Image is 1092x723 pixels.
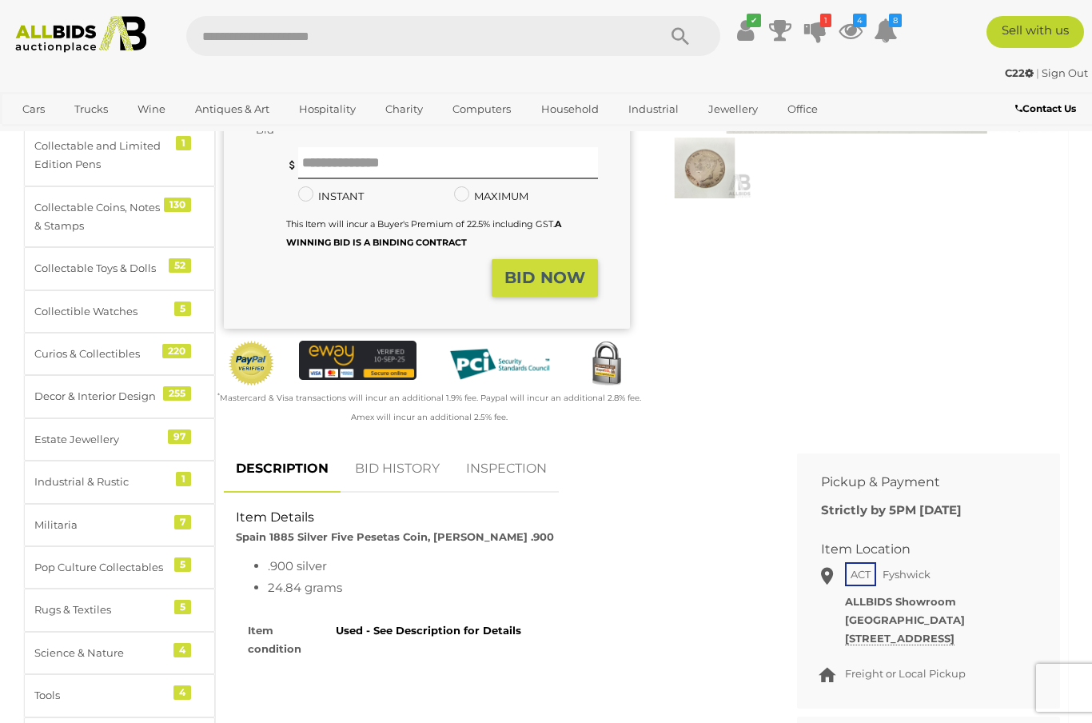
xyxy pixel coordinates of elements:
a: [GEOGRAPHIC_DATA] [74,122,209,149]
a: ✔ [733,16,757,45]
a: C22 [1005,66,1036,79]
div: Science & Nature [34,644,166,662]
a: 8 [874,16,898,45]
h2: Item Location [821,542,1012,557]
span: | [1036,66,1039,79]
b: Strictly by 5PM [DATE] [821,502,962,517]
div: 5 [174,302,191,316]
span: Freight or Local Pickup [845,667,966,680]
a: 1 [803,16,827,45]
a: Militaria 7 [24,504,215,546]
img: Secured by Rapid SSL [583,341,630,388]
button: BID NOW [492,259,598,297]
strong: Used - See Description for Details [336,624,521,637]
a: Contact Us [1015,100,1080,118]
div: 5 [174,600,191,614]
a: Household [531,96,609,122]
a: Antiques & Art [185,96,280,122]
strong: Item condition [248,624,301,655]
a: Curios & Collectibles 220 [24,333,215,375]
strong: C22 [1005,66,1034,79]
a: Rugs & Textiles 5 [24,589,215,631]
a: INSPECTION [454,445,559,493]
strong: ALLBIDS Showroom [GEOGRAPHIC_DATA] [845,595,965,626]
span: ACT [845,562,876,586]
div: Collectible Watches [34,302,166,321]
div: 5 [174,557,191,572]
button: Search [640,16,720,56]
div: Industrial & Rustic [34,473,166,491]
a: Decor & Interior Design 255 [24,375,215,417]
i: 8 [889,14,902,27]
h2: Item Details [236,510,761,525]
label: MAXIMUM [454,187,528,206]
div: 1 [176,472,191,486]
li: .900 silver [268,555,761,577]
div: 4 [173,685,191,700]
a: DESCRIPTION [224,445,341,493]
a: Tools 4 [24,674,215,717]
small: This Item will incur a Buyer's Premium of 22.5% including GST. [286,218,561,248]
a: Charity [375,96,433,122]
div: 255 [163,386,191,401]
a: 4 [839,16,863,45]
div: Pop Culture Collectables [34,558,166,577]
div: 7 [174,515,191,529]
label: INSTANT [298,187,364,206]
div: 52 [169,258,191,273]
a: BID HISTORY [343,445,452,493]
div: Collectable Toys & Dolls [34,259,166,278]
i: ✔ [747,14,761,27]
img: Spain 1885 Silver Five Pesetas Coin, King Alfonso XII .900 [658,138,751,198]
small: Mastercard & Visa transactions will incur an additional 1.9% fee. Paypal will incur an additional... [217,393,641,421]
img: PCI DSS compliant [440,341,559,388]
img: Official PayPal Seal [228,341,275,386]
img: eWAY Payment Gateway [299,341,417,380]
b: A WINNING BID IS A BINDING CONTRACT [286,218,561,248]
a: Office [777,96,828,122]
strong: Spain 1885 Silver Five Pesetas Coin, [PERSON_NAME] .900 [236,530,554,543]
a: Computers [442,96,521,122]
div: 4 [173,643,191,657]
div: Militaria [34,516,166,534]
div: 220 [162,344,191,358]
div: Tools [34,686,166,705]
a: Industrial & Rustic 1 [24,461,215,503]
b: Contact Us [1015,102,1076,114]
img: Allbids.com.au [8,16,153,53]
div: Estate Jewellery [34,430,166,449]
strong: BID NOW [504,268,585,287]
a: Hospitality [289,96,366,122]
a: Sell with us [986,16,1084,48]
div: Curios & Collectibles [34,345,166,363]
div: 97 [168,429,191,444]
a: Wine [127,96,176,122]
i: 4 [853,14,867,27]
a: Collectable and Limited Edition Pens 1 [24,125,215,186]
a: Sports [12,122,66,149]
a: Jewellery [698,96,768,122]
li: 24.84 grams [268,577,761,598]
a: Industrial [618,96,689,122]
a: Collectable Coins, Notes & Stamps 130 [24,186,215,248]
div: 1 [176,136,191,150]
a: Collectable Toys & Dolls 52 [24,247,215,290]
a: Sign Out [1042,66,1088,79]
div: Collectable and Limited Edition Pens [34,137,166,174]
i: 1 [820,14,831,27]
div: Collectable Coins, Notes & Stamps [34,198,166,236]
a: Collectible Watches 5 [24,290,215,333]
a: Estate Jewellery 97 [24,418,215,461]
div: 130 [164,198,191,212]
a: Science & Nature 4 [24,632,215,674]
a: Cars [12,96,55,122]
div: Decor & Interior Design [34,387,166,405]
a: Pop Culture Collectables 5 [24,546,215,589]
h2: Pickup & Payment [821,475,1012,489]
span: Fyshwick [879,564,935,585]
div: Rugs & Textiles [34,601,166,619]
a: Trucks [64,96,118,122]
